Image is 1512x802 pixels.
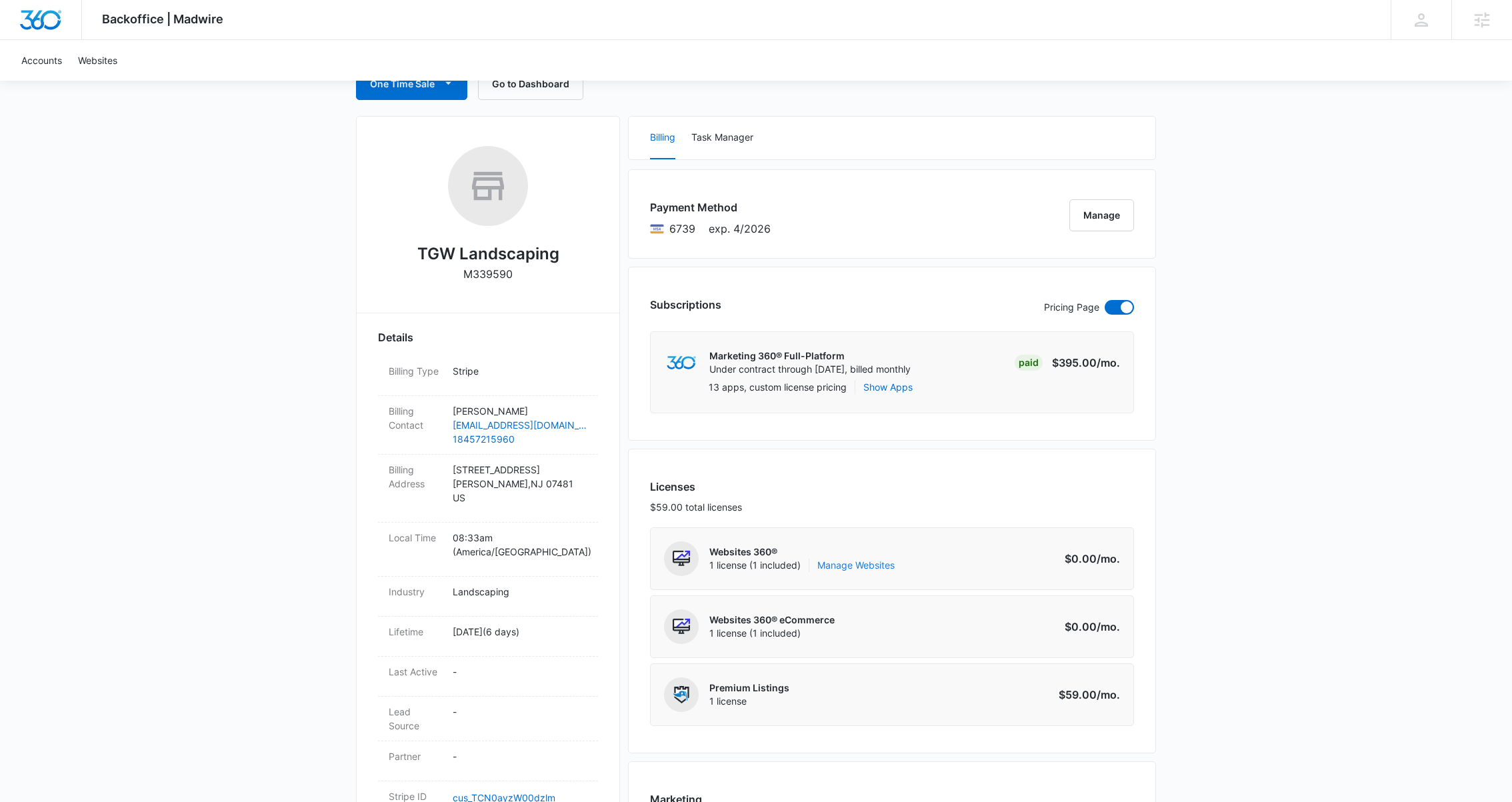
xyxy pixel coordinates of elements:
p: Pricing Page [1044,300,1099,315]
div: Last Active- [378,657,598,697]
dt: Local Time [389,531,442,545]
dt: Lead Source [389,705,442,733]
p: $59.00 total licenses [650,500,742,514]
p: - [453,749,587,763]
dt: Industry [389,585,442,599]
div: Lifetime[DATE](6 days) [378,617,598,657]
button: One Time Sale [356,68,467,100]
button: Billing [650,117,675,159]
p: 08:33am ( America/[GEOGRAPHIC_DATA] ) [453,531,587,559]
h2: TGW Landscaping [417,242,559,266]
div: Billing Contact[PERSON_NAME][EMAIL_ADDRESS][DOMAIN_NAME]18457215960 [378,396,598,455]
p: Marketing 360® Full-Platform [709,349,911,363]
a: Accounts [13,40,70,81]
h3: Subscriptions [650,297,721,313]
span: 1 license (1 included) [709,559,895,572]
p: - [453,665,587,679]
dt: Billing Address [389,463,442,491]
p: 13 apps, custom license pricing [709,380,847,394]
p: Websites 360® eCommerce [709,613,835,627]
button: Task Manager [691,117,753,159]
h3: Licenses [650,479,742,495]
dt: Billing Contact [389,404,442,432]
a: 18457215960 [453,432,587,446]
span: Details [378,329,413,345]
p: Premium Listings [709,681,789,695]
dt: Partner [389,749,442,763]
span: Visa ending with [669,221,695,237]
div: Lead Source- [378,697,598,741]
p: - [453,705,587,719]
span: 1 license [709,695,789,708]
span: exp. 4/2026 [709,221,771,237]
div: Local Time08:33am (America/[GEOGRAPHIC_DATA]) [378,523,598,577]
div: Partner- [378,741,598,781]
p: Under contract through [DATE], billed monthly [709,363,911,376]
p: $59.00 [1057,687,1120,703]
span: 1 license (1 included) [709,627,835,640]
button: Show Apps [863,380,913,394]
p: M339590 [463,266,513,282]
span: /mo. [1097,688,1120,701]
a: Websites [70,40,125,81]
a: [EMAIL_ADDRESS][DOMAIN_NAME] [453,418,587,432]
img: marketing360Logo [667,356,695,370]
span: /mo. [1097,552,1120,565]
span: /mo. [1097,356,1120,369]
div: Billing TypeStripe [378,356,598,396]
span: /mo. [1097,620,1120,633]
dt: Billing Type [389,364,442,378]
button: Manage [1069,199,1134,231]
p: Websites 360® [709,545,895,559]
p: Landscaping [453,585,587,599]
p: Stripe [453,364,587,378]
dt: Lifetime [389,625,442,639]
p: $395.00 [1052,355,1120,371]
p: [DATE] ( 6 days ) [453,625,587,639]
p: $0.00 [1057,551,1120,567]
p: $0.00 [1057,619,1120,635]
p: [PERSON_NAME] [453,404,587,418]
a: Manage Websites [817,559,895,572]
div: Paid [1015,355,1043,371]
div: Billing Address[STREET_ADDRESS][PERSON_NAME],NJ 07481US [378,455,598,523]
div: IndustryLandscaping [378,577,598,617]
dt: Last Active [389,665,442,679]
span: Backoffice | Madwire [102,12,223,26]
p: [STREET_ADDRESS] [PERSON_NAME] , NJ 07481 US [453,463,587,505]
button: Go to Dashboard [478,68,583,100]
h3: Payment Method [650,199,771,215]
